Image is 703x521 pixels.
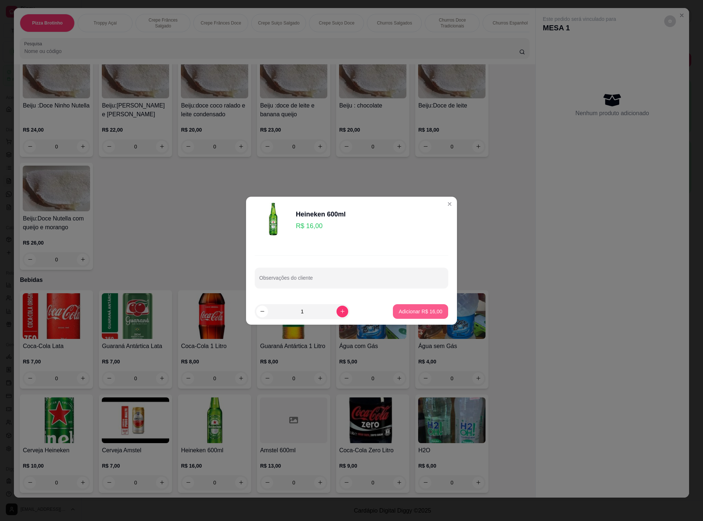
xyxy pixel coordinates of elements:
div: Heineken 600ml [296,209,346,219]
button: Adicionar R$ 16,00 [393,304,448,319]
p: R$ 16,00 [296,221,346,231]
p: Adicionar R$ 16,00 [399,308,442,315]
img: product-image [255,203,291,239]
button: Close [444,198,455,210]
button: increase-product-quantity [336,306,348,317]
button: decrease-product-quantity [256,306,268,317]
input: Observações do cliente [259,277,444,284]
